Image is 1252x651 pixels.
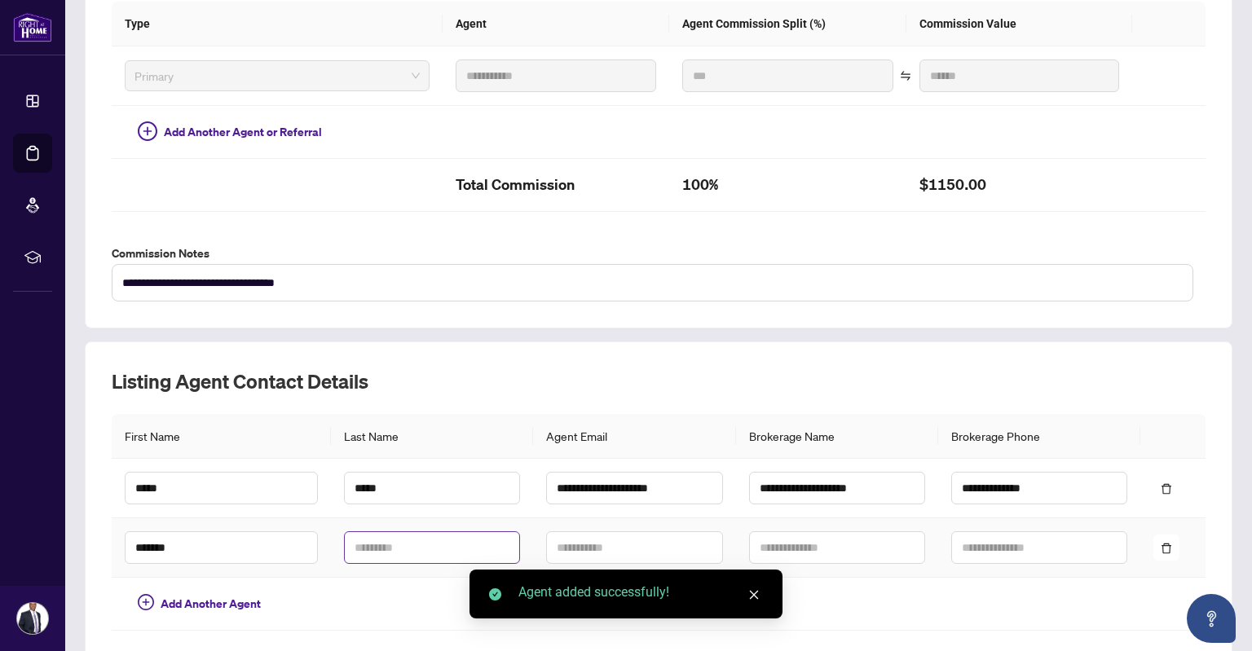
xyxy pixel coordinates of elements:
[138,594,154,610] span: plus-circle
[669,2,906,46] th: Agent Commission Split (%)
[919,172,1119,198] h2: $1150.00
[138,121,157,141] span: plus-circle
[456,172,655,198] h2: Total Commission
[164,123,322,141] span: Add Another Agent or Referral
[112,368,1206,394] h2: Listing Agent Contact Details
[1161,543,1172,554] span: delete
[682,172,893,198] h2: 100%
[518,583,763,602] div: Agent added successfully!
[489,588,501,600] span: check-circle
[112,2,443,46] th: Type
[134,64,420,88] span: Primary
[533,414,735,459] th: Agent Email
[125,591,274,617] button: Add Another Agent
[161,595,261,613] span: Add Another Agent
[443,2,668,46] th: Agent
[17,603,48,634] img: Profile Icon
[938,414,1140,459] th: Brokerage Phone
[900,70,911,81] span: swap
[112,244,1206,262] label: Commission Notes
[331,414,533,459] th: Last Name
[1161,483,1172,495] span: delete
[906,2,1132,46] th: Commission Value
[112,414,331,459] th: First Name
[748,589,760,600] span: close
[1187,594,1236,643] button: Open asap
[736,414,938,459] th: Brokerage Name
[745,586,763,604] a: Close
[13,12,52,42] img: logo
[125,119,335,145] button: Add Another Agent or Referral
